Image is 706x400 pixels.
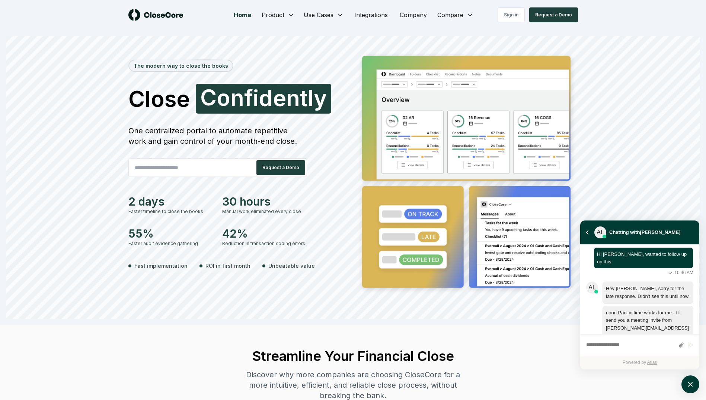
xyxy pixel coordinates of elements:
[580,220,699,369] div: atlas-window
[228,7,257,22] a: Home
[433,7,478,22] button: Compare
[128,195,213,208] div: 2 days
[129,60,233,71] div: The modern way to close the books
[268,262,315,270] span: Unbeatable value
[594,226,606,238] div: atlas-message-author-avatar
[583,228,591,236] button: atlas-back-button
[217,86,230,109] span: o
[205,262,250,270] span: ROI in first month
[647,360,657,365] a: Atlas
[128,208,213,215] div: Faster timeline to close the books
[244,86,253,109] span: f
[253,87,259,109] span: i
[586,338,693,352] div: atlas-composer
[586,282,598,293] div: atlas-message-author-avatar
[603,306,693,351] div: atlas-message-bubble
[128,9,183,21] img: logo
[222,208,307,215] div: Manual work eliminated every close
[667,269,693,276] div: 10:46 AM
[603,282,693,304] div: Thursday, September 11, 10:56 AM
[128,88,190,110] span: Close
[300,87,308,109] span: t
[529,7,578,22] button: Request a Demo
[586,306,693,359] div: atlas-message
[356,51,578,296] img: Jumbotron
[678,342,684,348] button: Attach files by clicking or dropping files here
[667,270,674,276] svg: atlas-sent-icon
[259,87,273,109] span: d
[594,247,693,269] div: atlas-message-bubble
[681,375,699,393] button: atlas-launcher
[609,228,680,237] div: Chatting with [PERSON_NAME]
[257,7,299,22] button: Product
[230,86,244,109] span: n
[580,245,699,369] div: atlas-ticket
[606,285,690,301] p: Hey [PERSON_NAME], sorry for the late response. DIdn't see this until now.
[437,10,463,19] span: Compare
[594,247,693,276] div: Thursday, September 11, 10:46 AM
[128,227,213,240] div: 55%
[222,195,307,208] div: 30 hours
[256,160,305,175] button: Request a Demo
[308,87,314,109] span: l
[128,240,213,247] div: Faster audit evidence gathering
[222,240,307,247] div: Reduction in transaction coding errors
[498,7,525,22] a: Sign in
[580,356,699,369] div: Powered by
[394,7,433,22] a: Company
[286,87,300,109] span: n
[128,126,307,146] div: One centralized portal to automate repetitive work and gain control of your month-end close.
[586,282,693,304] div: atlas-message
[586,247,693,276] div: atlas-message
[597,251,690,265] div: atlas-message-text
[134,262,188,270] span: Fast implementation
[200,86,217,108] span: C
[239,349,467,364] h2: Streamline Your Financial Close
[603,282,693,304] div: atlas-message-bubble
[262,10,284,19] span: Product
[606,285,690,301] div: atlas-message-text
[314,87,327,109] span: y
[299,7,348,22] button: Use Cases
[348,7,394,22] a: Integrations
[304,10,333,19] span: Use Cases
[606,309,690,348] p: noon Pacific time works for me - I'll send you a meeting invite from [PERSON_NAME][EMAIL_ADDRESS]...
[606,309,690,348] div: atlas-message-text
[603,306,693,359] div: Thursday, September 11, 10:57 AM
[222,227,307,240] div: 42%
[273,87,286,109] span: e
